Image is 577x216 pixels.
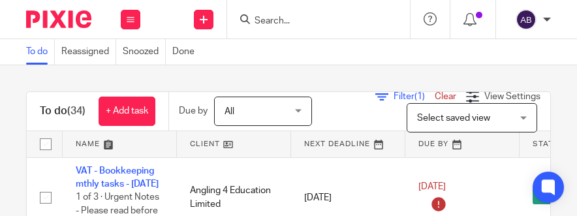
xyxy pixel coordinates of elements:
[67,106,86,116] span: (34)
[26,10,91,28] img: Pixie
[123,39,166,65] a: Snoozed
[516,9,537,30] img: svg%3E
[172,39,201,65] a: Done
[76,166,159,189] a: VAT - Bookkeeping mthly tasks - [DATE]
[418,183,446,192] span: [DATE]
[225,107,234,116] span: All
[179,104,208,117] p: Due by
[417,114,490,123] span: Select saved view
[99,97,155,126] a: + Add task
[394,92,435,101] span: Filter
[484,92,540,101] span: View Settings
[61,39,116,65] a: Reassigned
[26,39,55,65] a: To do
[40,104,86,118] h1: To do
[435,92,456,101] a: Clear
[414,92,425,101] span: (1)
[253,16,371,27] input: Search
